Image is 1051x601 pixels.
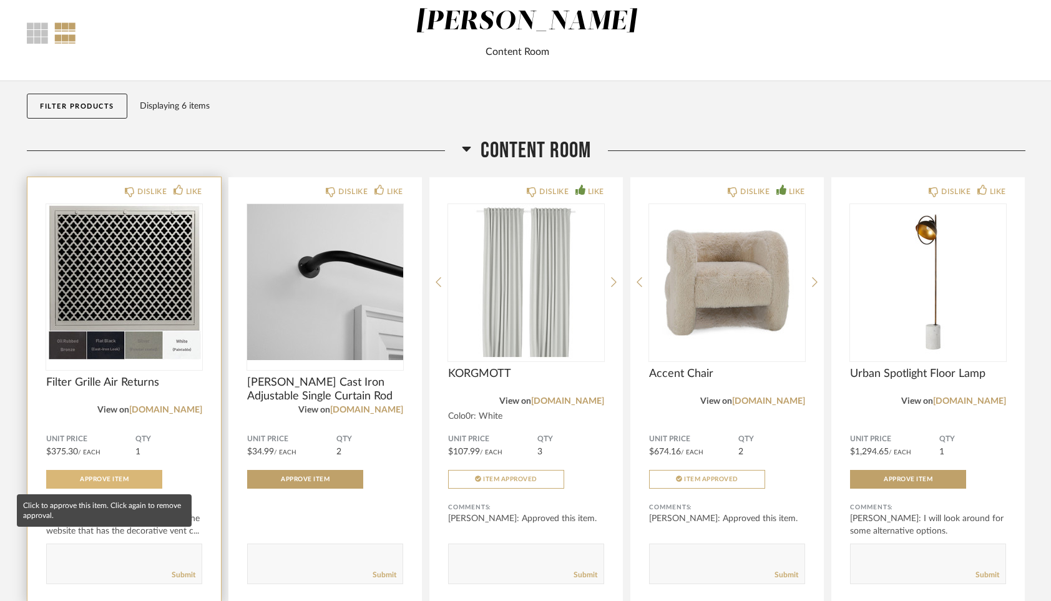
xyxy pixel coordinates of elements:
[78,449,100,456] span: / Each
[740,185,770,198] div: DISLIKE
[901,397,933,406] span: View on
[448,434,537,444] span: Unit Price
[298,406,330,414] span: View on
[649,367,805,381] span: Accent Chair
[172,570,195,580] a: Submit
[46,376,202,389] span: Filter Grille Air Returns
[338,185,368,198] div: DISLIKE
[789,185,805,198] div: LIKE
[330,406,403,414] a: [DOMAIN_NAME]
[46,470,162,489] button: Approve Item
[649,204,805,360] img: undefined
[247,204,403,360] div: 0
[889,449,911,456] span: / Each
[574,570,597,580] a: Submit
[247,447,274,456] span: $34.99
[588,185,604,198] div: LIKE
[649,512,805,525] div: [PERSON_NAME]: Approved this item.
[46,434,135,444] span: Unit Price
[884,476,932,482] span: Approve Item
[281,476,330,482] span: Approve Item
[448,367,604,381] span: KORGMOTT
[481,137,591,164] span: Content Room
[649,447,681,456] span: $674.16
[247,376,403,403] span: [PERSON_NAME] Cast Iron Adjustable Single Curtain Rod
[137,185,167,198] div: DISLIKE
[480,449,502,456] span: / Each
[27,94,127,119] button: Filter Products
[539,185,569,198] div: DISLIKE
[499,397,531,406] span: View on
[97,406,129,414] span: View on
[448,447,480,456] span: $107.99
[531,397,604,406] a: [DOMAIN_NAME]
[140,99,1020,113] div: Displaying 6 items
[247,434,336,444] span: Unit Price
[46,204,202,360] img: undefined
[775,570,798,580] a: Submit
[933,397,1006,406] a: [DOMAIN_NAME]
[129,406,202,414] a: [DOMAIN_NAME]
[373,570,396,580] a: Submit
[46,447,78,456] span: $375.30
[336,447,341,456] span: 2
[649,501,805,514] div: Comments:
[80,476,129,482] span: Approve Item
[700,397,732,406] span: View on
[649,470,765,489] button: Item Approved
[46,204,202,360] div: 0
[247,470,363,489] button: Approve Item
[135,434,202,444] span: QTY
[738,447,743,456] span: 2
[850,470,966,489] button: Approve Item
[681,449,703,456] span: / Each
[448,204,604,360] img: undefined
[850,501,1006,514] div: Comments:
[850,447,889,456] span: $1,294.65
[941,185,970,198] div: DISLIKE
[336,434,403,444] span: QTY
[649,434,738,444] span: Unit Price
[537,447,542,456] span: 3
[975,570,999,580] a: Submit
[684,476,738,482] span: Item Approved
[850,512,1006,537] div: [PERSON_NAME]: I will look around for some alternative options.
[416,9,637,35] div: [PERSON_NAME]
[448,501,604,514] div: Comments:
[990,185,1006,198] div: LIKE
[850,434,939,444] span: Unit Price
[274,449,296,456] span: / Each
[939,434,1006,444] span: QTY
[537,434,604,444] span: QTY
[850,367,1006,381] span: Urban Spotlight Floor Lamp
[850,204,1006,360] img: undefined
[448,470,564,489] button: Item Approved
[197,44,839,59] div: Content Room
[135,447,140,456] span: 1
[738,434,805,444] span: QTY
[448,512,604,525] div: [PERSON_NAME]: Approved this item.
[387,185,403,198] div: LIKE
[939,447,944,456] span: 1
[186,185,202,198] div: LIKE
[448,411,604,422] div: Colo0r: White
[483,476,537,482] span: Item Approved
[247,204,403,360] img: undefined
[732,397,805,406] a: [DOMAIN_NAME]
